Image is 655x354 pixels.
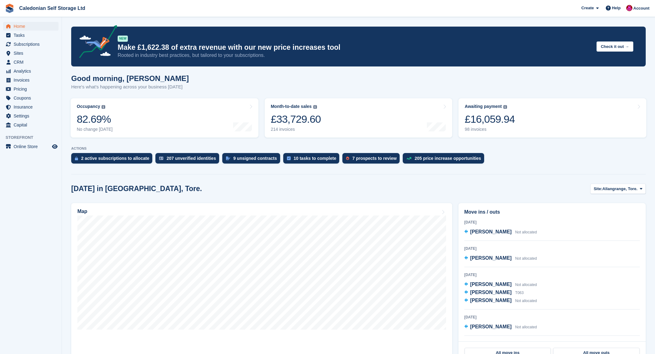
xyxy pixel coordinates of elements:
div: Awaiting payment [465,104,502,109]
a: menu [3,49,59,58]
span: CRM [14,58,51,66]
span: Not allocated [515,256,537,261]
img: icon-info-grey-7440780725fd019a000dd9b08b2336e03edf1995a4989e88bcd33f0948082b44.svg [313,105,317,109]
div: 9 unsigned contracts [233,156,277,161]
div: NEW [118,36,128,42]
span: Site: [594,186,602,192]
a: menu [3,40,59,49]
span: [PERSON_NAME] [470,282,512,287]
span: Not allocated [515,230,537,234]
div: 10 tasks to complete [294,156,336,161]
span: Sites [14,49,51,58]
img: Donald Mathieson [626,5,632,11]
a: menu [3,121,59,129]
span: Pricing [14,85,51,93]
a: [PERSON_NAME] Not allocated [464,281,537,289]
span: [PERSON_NAME] [470,255,512,261]
a: 9 unsigned contracts [222,153,283,167]
a: Preview store [51,143,59,150]
span: Analytics [14,67,51,75]
h1: Good morning, [PERSON_NAME] [71,74,189,83]
span: Account [633,5,649,11]
span: Help [612,5,621,11]
a: 205 price increase opportunities [403,153,487,167]
a: Occupancy 82.69% No change [DATE] [71,98,258,138]
a: menu [3,142,59,151]
a: Awaiting payment £16,059.94 98 invoices [458,98,646,138]
p: Make £1,622.38 of extra revenue with our new price increases tool [118,43,592,52]
span: Invoices [14,76,51,84]
p: Here's what's happening across your business [DATE] [71,83,189,91]
h2: Map [77,209,87,214]
img: icon-info-grey-7440780725fd019a000dd9b08b2336e03edf1995a4989e88bcd33f0948082b44.svg [503,105,507,109]
span: Not allocated [515,299,537,303]
a: menu [3,22,59,31]
a: menu [3,31,59,40]
span: [PERSON_NAME] [470,324,512,329]
a: menu [3,76,59,84]
img: verify_identity-adf6edd0f0f0b5bbfe63781bf79b02c33cf7c696d77639b501bdc392416b5a36.svg [159,156,163,160]
p: Rooted in industry best practices, but tailored to your subscriptions. [118,52,592,59]
span: Coupons [14,94,51,102]
img: task-75834270c22a3079a89374b754ae025e5fb1db73e45f91037f5363f120a921f8.svg [287,156,291,160]
span: Home [14,22,51,31]
a: menu [3,112,59,120]
a: Month-to-date sales £33,729.60 214 invoices [265,98,453,138]
div: [DATE] [464,220,640,225]
h2: Move ins / outs [464,208,640,216]
a: Caledonian Self Storage Ltd [17,3,88,13]
span: Subscriptions [14,40,51,49]
img: icon-info-grey-7440780725fd019a000dd9b08b2336e03edf1995a4989e88bcd33f0948082b44.svg [102,105,105,109]
div: 214 invoices [271,127,321,132]
span: T063 [515,291,523,295]
div: 2 active subscriptions to allocate [81,156,149,161]
a: [PERSON_NAME] Not allocated [464,323,537,331]
span: [PERSON_NAME] [470,229,512,234]
span: Storefront [6,134,62,141]
div: [DATE] [464,314,640,320]
a: [PERSON_NAME] Not allocated [464,254,537,262]
img: contract_signature_icon-13c848040528278c33f63329250d36e43548de30e8caae1d1a13099fd9432cc5.svg [226,156,230,160]
img: price_increase_opportunities-93ffe204e8149a01c8c9dc8f82e8f89637d9d84a8eef4429ea346261dce0b2c0.svg [406,157,411,160]
a: menu [3,103,59,111]
span: Online Store [14,142,51,151]
div: 82.69% [77,113,113,126]
a: menu [3,58,59,66]
div: Month-to-date sales [271,104,312,109]
img: price-adjustments-announcement-icon-8257ccfd72463d97f412b2fc003d46551f7dbcb40ab6d574587a9cd5c0d94... [74,25,117,60]
a: [PERSON_NAME] Not allocated [464,228,537,236]
a: 10 tasks to complete [283,153,343,167]
div: £16,059.94 [465,113,515,126]
p: ACTIONS [71,147,646,151]
span: Insurance [14,103,51,111]
div: £33,729.60 [271,113,321,126]
img: active_subscription_to_allocate_icon-d502201f5373d7db506a760aba3b589e785aa758c864c3986d89f69b8ff3... [75,156,78,160]
span: Allangrange, Tore. [602,186,637,192]
button: Site: Allangrange, Tore. [590,184,646,194]
span: [PERSON_NAME] [470,298,512,303]
div: 207 unverified identities [167,156,216,161]
span: Create [581,5,594,11]
a: menu [3,94,59,102]
a: menu [3,85,59,93]
div: 205 price increase opportunities [414,156,481,161]
span: [PERSON_NAME] [470,290,512,295]
a: [PERSON_NAME] T063 [464,289,524,297]
h2: [DATE] in [GEOGRAPHIC_DATA], Tore. [71,185,202,193]
a: 7 prospects to review [342,153,403,167]
div: [DATE] [464,272,640,278]
div: [DATE] [464,341,640,346]
img: stora-icon-8386f47178a22dfd0bd8f6a31ec36ba5ce8667c1dd55bd0f319d3a0aa187defe.svg [5,4,14,13]
div: 98 invoices [465,127,515,132]
a: 207 unverified identities [155,153,222,167]
div: No change [DATE] [77,127,113,132]
span: Not allocated [515,325,537,329]
span: Not allocated [515,283,537,287]
a: menu [3,67,59,75]
a: 2 active subscriptions to allocate [71,153,155,167]
div: 7 prospects to review [352,156,397,161]
span: Settings [14,112,51,120]
a: [PERSON_NAME] Not allocated [464,297,537,305]
div: [DATE] [464,246,640,251]
span: Capital [14,121,51,129]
